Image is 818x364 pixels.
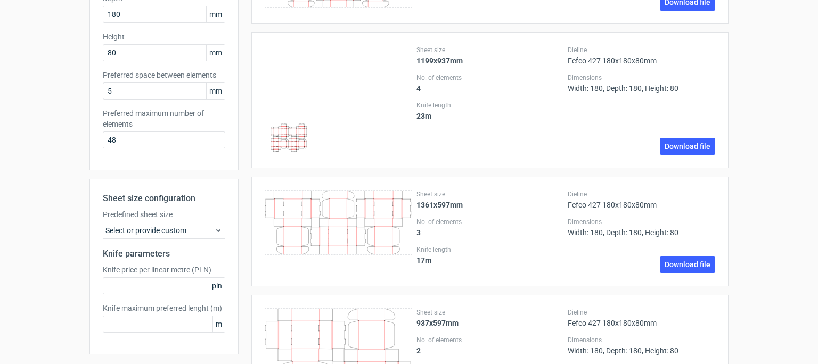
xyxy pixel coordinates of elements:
[660,256,715,273] a: Download file
[103,192,225,205] h2: Sheet size configuration
[103,264,225,275] label: Knife price per linear metre (PLN)
[103,303,225,313] label: Knife maximum preferred lenght (m)
[568,336,715,355] div: Width: 180, Depth: 180, Height: 80
[416,84,421,93] strong: 4
[416,245,564,254] label: Knife length
[568,218,715,226] label: Dimensions
[103,222,225,239] div: Select or provide custom
[416,190,564,198] label: Sheet size
[212,316,225,332] span: m
[103,108,225,129] label: Preferred maximum number of elements
[568,46,715,65] div: Fefco 427 180x180x80mm
[416,319,459,327] strong: 937x597mm
[416,218,564,226] label: No. of elements
[416,56,463,65] strong: 1199x937mm
[206,6,225,22] span: mm
[103,247,225,260] h2: Knife parameters
[103,209,225,220] label: Predefined sheet size
[103,70,225,80] label: Preferred space between elements
[568,308,715,327] div: Fefco 427 180x180x80mm
[568,190,715,209] div: Fefco 427 180x180x80mm
[209,278,225,294] span: pln
[660,138,715,155] a: Download file
[416,346,421,355] strong: 2
[568,218,715,237] div: Width: 180, Depth: 180, Height: 80
[416,256,431,264] strong: 17 m
[568,190,715,198] label: Dieline
[568,73,715,93] div: Width: 180, Depth: 180, Height: 80
[416,336,564,344] label: No. of elements
[206,83,225,99] span: mm
[416,73,564,82] label: No. of elements
[416,308,564,317] label: Sheet size
[416,228,421,237] strong: 3
[568,46,715,54] label: Dieline
[568,308,715,317] label: Dieline
[416,101,564,110] label: Knife length
[416,46,564,54] label: Sheet size
[416,201,463,209] strong: 1361x597mm
[568,336,715,344] label: Dimensions
[206,45,225,61] span: mm
[103,31,225,42] label: Height
[568,73,715,82] label: Dimensions
[416,112,431,120] strong: 23 m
